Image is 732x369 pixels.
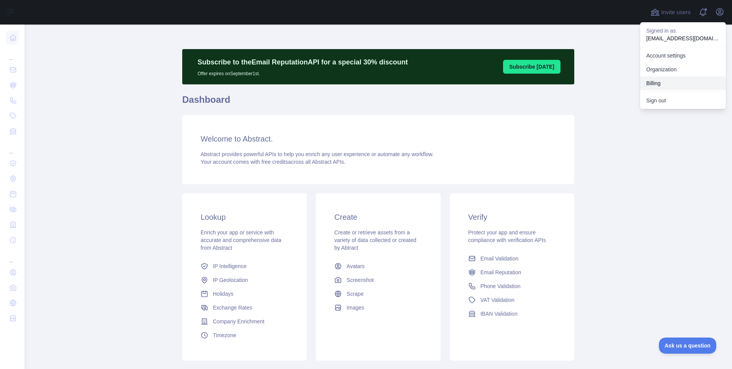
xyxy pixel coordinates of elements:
h3: Verify [468,212,556,222]
div: ... [6,140,18,155]
span: Abstract provides powerful APIs to help you enrich any user experience or automate any workflow. [201,151,434,157]
span: Enrich your app or service with accurate and comprehensive data from Abstract [201,229,281,251]
span: Images [346,304,364,311]
span: IBAN Validation [480,310,518,318]
a: VAT Validation [465,293,559,307]
span: Scrape [346,290,363,298]
button: Invite users [649,6,692,18]
p: Offer expires on September 1st. [198,68,408,77]
span: Avatars [346,262,364,270]
a: Phone Validation [465,279,559,293]
span: Screenshot [346,276,374,284]
h3: Lookup [201,212,288,222]
a: Holidays [198,287,291,301]
h1: Dashboard [182,94,574,112]
a: Timezone [198,328,291,342]
a: Company Enrichment [198,315,291,328]
span: IP Geolocation [213,276,248,284]
span: Your account comes with across all Abstract APIs. [201,159,345,165]
span: Create or retrieve assets from a variety of data collected or created by Abtract [334,229,416,251]
p: Subscribe to the Email Reputation API for a special 30 % discount [198,57,408,68]
p: [EMAIL_ADDRESS][DOMAIN_NAME] [646,35,720,42]
a: Organization [640,63,726,76]
button: Billing [640,76,726,90]
h3: Welcome to Abstract. [201,133,556,144]
a: Scrape [331,287,425,301]
span: free credits [261,159,288,165]
span: Invite users [661,8,691,17]
span: Holidays [213,290,234,298]
span: Email Validation [480,255,518,262]
span: IP Intelligence [213,262,247,270]
span: Exchange Rates [213,304,252,311]
span: Timezone [213,331,236,339]
a: IP Intelligence [198,259,291,273]
h3: Create [334,212,422,222]
a: Email Reputation [465,265,559,279]
div: ... [6,249,18,264]
iframe: Toggle Customer Support [659,338,717,354]
a: Screenshot [331,273,425,287]
a: IBAN Validation [465,307,559,321]
a: Account settings [640,49,726,63]
a: Email Validation [465,252,559,265]
span: VAT Validation [480,296,515,304]
span: Company Enrichment [213,318,265,325]
button: Subscribe [DATE] [503,60,560,74]
div: ... [6,46,18,61]
span: Protect your app and ensure compliance with verification APIs [468,229,546,243]
button: Sign out [640,94,726,107]
span: Email Reputation [480,269,521,276]
a: Images [331,301,425,315]
a: Exchange Rates [198,301,291,315]
p: Signed in as [646,27,720,35]
a: IP Geolocation [198,273,291,287]
a: Avatars [331,259,425,273]
span: Phone Validation [480,282,521,290]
